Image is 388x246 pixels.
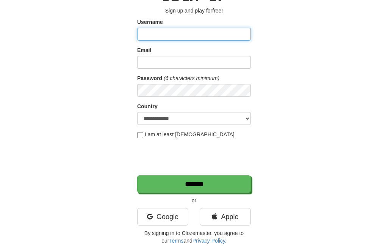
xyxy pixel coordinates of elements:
iframe: reCAPTCHA [137,142,252,172]
a: Apple [200,208,251,225]
label: I am at least [DEMOGRAPHIC_DATA] [137,131,235,138]
label: Username [137,18,163,26]
input: I am at least [DEMOGRAPHIC_DATA] [137,132,143,138]
em: (6 characters minimum) [164,75,219,81]
a: Privacy Policy [192,238,225,244]
u: free [212,8,221,14]
label: Country [137,102,158,110]
label: Password [137,74,162,82]
a: Terms [169,238,183,244]
p: Sign up and play for ! [137,7,251,14]
a: Google [137,208,188,225]
p: or [137,197,251,204]
p: By signing in to Clozemaster, you agree to our and . [137,229,251,244]
label: Email [137,46,151,54]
